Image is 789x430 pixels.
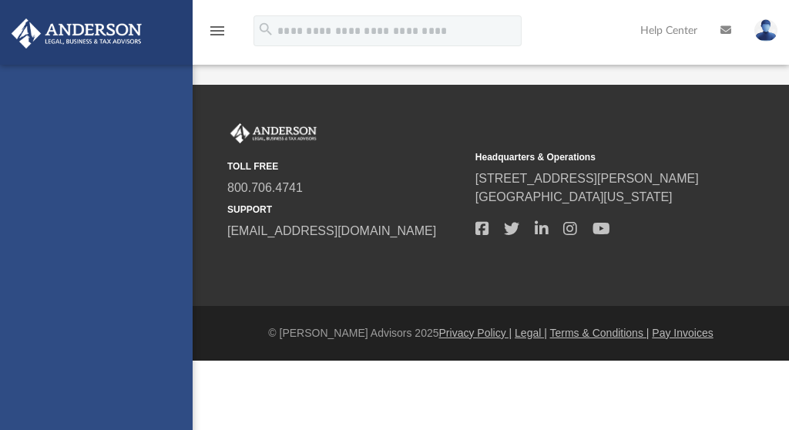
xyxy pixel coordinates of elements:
[550,327,650,339] a: Terms & Conditions |
[227,224,436,237] a: [EMAIL_ADDRESS][DOMAIN_NAME]
[227,123,320,143] img: Anderson Advisors Platinum Portal
[193,325,789,341] div: © [PERSON_NAME] Advisors 2025
[515,327,547,339] a: Legal |
[652,327,713,339] a: Pay Invoices
[227,160,465,173] small: TOLL FREE
[208,29,227,40] a: menu
[475,150,713,164] small: Headquarters & Operations
[227,181,303,194] a: 800.706.4741
[7,18,146,49] img: Anderson Advisors Platinum Portal
[439,327,512,339] a: Privacy Policy |
[475,190,673,203] a: [GEOGRAPHIC_DATA][US_STATE]
[227,203,465,217] small: SUPPORT
[208,22,227,40] i: menu
[475,172,699,185] a: [STREET_ADDRESS][PERSON_NAME]
[754,19,777,42] img: User Pic
[257,21,274,38] i: search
